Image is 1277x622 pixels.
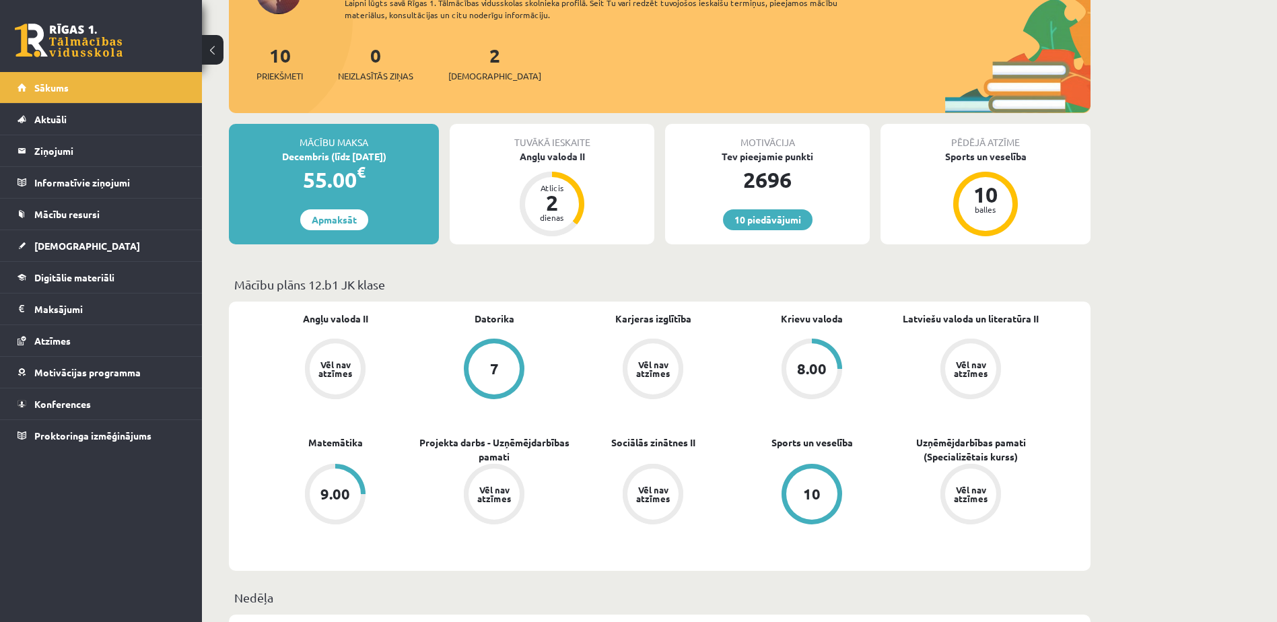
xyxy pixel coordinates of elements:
a: Apmaksāt [300,209,368,230]
div: Pēdējā atzīme [881,124,1091,149]
div: Sports un veselība [881,149,1091,164]
div: balles [965,205,1006,213]
a: Ziņojumi [18,135,185,166]
a: Konferences [18,388,185,419]
a: Krievu valoda [781,312,843,326]
a: Angļu valoda II [303,312,368,326]
legend: Informatīvie ziņojumi [34,167,185,198]
span: Proktoringa izmēģinājums [34,429,151,442]
a: Vēl nav atzīmes [415,464,574,527]
a: Maksājumi [18,293,185,324]
div: 7 [490,361,499,376]
a: Sports un veselība 10 balles [881,149,1091,238]
p: Mācību plāns 12.b1 JK klase [234,275,1085,293]
a: 10 [732,464,891,527]
div: 2 [532,192,572,213]
a: 8.00 [732,339,891,402]
span: [DEMOGRAPHIC_DATA] [34,240,140,252]
div: Angļu valoda II [450,149,654,164]
div: Atlicis [532,184,572,192]
div: Tuvākā ieskaite [450,124,654,149]
a: Karjeras izglītība [615,312,691,326]
div: Vēl nav atzīmes [952,360,990,378]
a: Datorika [475,312,514,326]
a: Vēl nav atzīmes [574,464,732,527]
div: 55.00 [229,164,439,196]
a: Sākums [18,72,185,103]
span: Priekšmeti [256,69,303,83]
span: [DEMOGRAPHIC_DATA] [448,69,541,83]
a: Sports un veselība [771,436,853,450]
a: Vēl nav atzīmes [891,464,1050,527]
span: Mācību resursi [34,208,100,220]
p: Nedēļa [234,588,1085,607]
a: 7 [415,339,574,402]
span: Digitālie materiāli [34,271,114,283]
a: Motivācijas programma [18,357,185,388]
a: Digitālie materiāli [18,262,185,293]
a: Informatīvie ziņojumi [18,167,185,198]
a: Vēl nav atzīmes [574,339,732,402]
a: Proktoringa izmēģinājums [18,420,185,451]
div: Tev pieejamie punkti [665,149,870,164]
a: Projekta darbs - Uzņēmējdarbības pamati [415,436,574,464]
a: Sociālās zinātnes II [611,436,695,450]
div: Vēl nav atzīmes [952,485,990,503]
a: Uzņēmējdarbības pamati (Specializētais kurss) [891,436,1050,464]
div: 10 [803,487,821,502]
a: Atzīmes [18,325,185,356]
div: Vēl nav atzīmes [634,485,672,503]
div: 8.00 [797,361,827,376]
span: Neizlasītās ziņas [338,69,413,83]
span: Sākums [34,81,69,94]
div: 2696 [665,164,870,196]
div: Mācību maksa [229,124,439,149]
div: 10 [965,184,1006,205]
a: Matemātika [308,436,363,450]
span: Atzīmes [34,335,71,347]
a: 10 piedāvājumi [723,209,813,230]
div: 9.00 [320,487,350,502]
legend: Ziņojumi [34,135,185,166]
a: [DEMOGRAPHIC_DATA] [18,230,185,261]
span: Aktuāli [34,113,67,125]
div: Decembris (līdz [DATE]) [229,149,439,164]
div: Motivācija [665,124,870,149]
div: dienas [532,213,572,221]
a: 9.00 [256,464,415,527]
a: Angļu valoda II Atlicis 2 dienas [450,149,654,238]
span: Konferences [34,398,91,410]
div: Vēl nav atzīmes [634,360,672,378]
a: 0Neizlasītās ziņas [338,43,413,83]
a: 2[DEMOGRAPHIC_DATA] [448,43,541,83]
a: Latviešu valoda un literatūra II [903,312,1039,326]
a: Aktuāli [18,104,185,135]
a: Vēl nav atzīmes [256,339,415,402]
a: Mācību resursi [18,199,185,230]
div: Vēl nav atzīmes [475,485,513,503]
legend: Maksājumi [34,293,185,324]
div: Vēl nav atzīmes [316,360,354,378]
span: Motivācijas programma [34,366,141,378]
a: Rīgas 1. Tālmācības vidusskola [15,24,123,57]
a: Vēl nav atzīmes [891,339,1050,402]
span: € [357,162,366,182]
a: 10Priekšmeti [256,43,303,83]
